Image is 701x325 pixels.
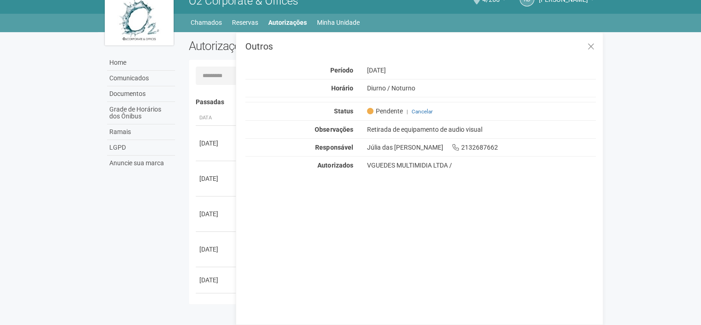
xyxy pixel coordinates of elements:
a: LGPD [107,140,175,156]
a: Cancelar [411,108,432,115]
strong: Status [334,107,353,115]
div: Diurno / Noturno [360,84,603,92]
strong: Período [330,67,353,74]
a: Reservas [232,16,258,29]
a: Comunicados [107,71,175,86]
div: VGUEDES MULTIMIDIA LTDA / [367,161,596,169]
a: Grade de Horários dos Ônibus [107,102,175,124]
div: Retirada de equipamento de audio visual [360,125,603,134]
a: Chamados [191,16,222,29]
strong: Responsável [315,144,353,151]
div: [DATE] [199,275,233,285]
div: [DATE] [199,245,233,254]
h3: Outros [245,42,596,51]
h2: Autorizações [189,39,385,53]
div: [DATE] [199,174,233,183]
span: | [406,108,407,115]
strong: Horário [331,84,353,92]
div: Júlia das [PERSON_NAME] 2132687662 [360,143,603,151]
a: Ramais [107,124,175,140]
strong: Observações [315,126,353,133]
th: Data [196,111,237,126]
span: Pendente [367,107,402,115]
h4: Passadas [196,99,589,106]
a: Autorizações [268,16,307,29]
a: Documentos [107,86,175,102]
div: [DATE] [199,209,233,219]
a: Minha Unidade [317,16,360,29]
a: Home [107,55,175,71]
strong: Autorizados [317,162,353,169]
div: [DATE] [199,139,233,148]
div: [DATE] [360,66,603,74]
a: Anuncie sua marca [107,156,175,171]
